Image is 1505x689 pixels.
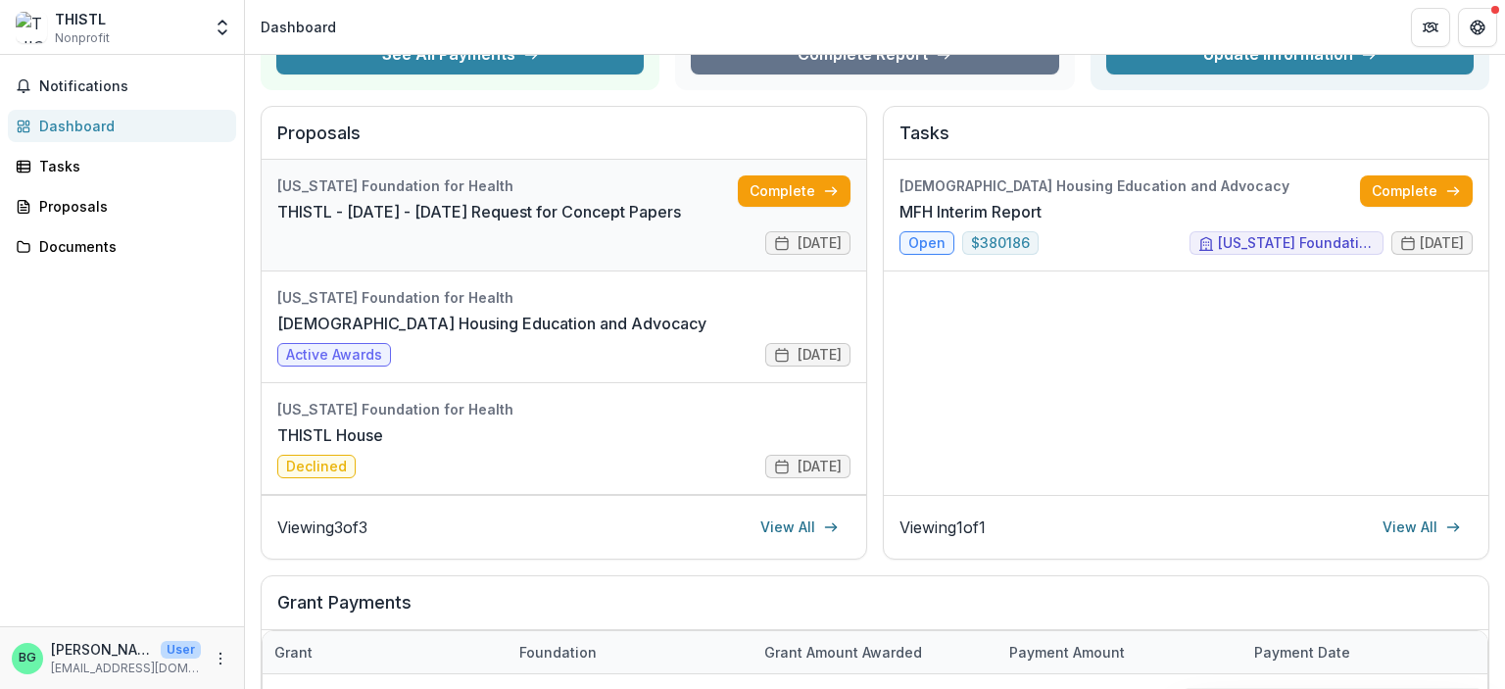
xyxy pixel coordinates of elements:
div: Grant amount awarded [752,642,934,663]
a: Dashboard [8,110,236,142]
div: Payment date [1242,642,1362,663]
button: Partners [1411,8,1450,47]
a: Complete [1360,175,1473,207]
div: Dashboard [261,17,336,37]
div: Payment Amount [997,631,1242,673]
div: Beth Gombos [19,652,36,664]
div: Proposals [39,196,220,217]
a: Proposals [8,190,236,222]
div: Grant [263,631,508,673]
a: THISTL House [277,423,383,447]
p: Viewing 1 of 1 [899,516,986,539]
div: Documents [39,236,220,257]
a: [DEMOGRAPHIC_DATA] Housing Education and Advocacy [277,312,706,335]
div: Grant amount awarded [752,631,997,673]
nav: breadcrumb [253,13,344,41]
a: Complete [738,175,850,207]
p: User [161,641,201,659]
div: Foundation [508,631,752,673]
a: View All [749,512,850,543]
div: Foundation [508,642,608,663]
div: Payment Amount [997,642,1137,663]
button: Notifications [8,71,236,102]
h2: Grant Payments [277,592,1473,629]
a: THISTL - [DATE] - [DATE] Request for Concept Papers [277,200,681,223]
a: Documents [8,230,236,263]
button: Open entity switcher [209,8,236,47]
button: More [209,647,232,670]
p: [PERSON_NAME] [51,639,153,660]
a: Tasks [8,150,236,182]
p: Viewing 3 of 3 [277,516,367,539]
button: Get Help [1458,8,1497,47]
div: Grant [263,642,324,663]
div: Tasks [39,156,220,176]
span: Notifications [39,78,228,95]
div: Dashboard [39,116,220,136]
div: Payment date [1242,631,1487,673]
a: View All [1371,512,1473,543]
div: THISTL [55,9,110,29]
a: MFH Interim Report [899,200,1042,223]
img: THISTL [16,12,47,43]
span: Nonprofit [55,29,110,47]
h2: Proposals [277,123,850,160]
h2: Tasks [899,123,1473,160]
p: [EMAIL_ADDRESS][DOMAIN_NAME] [51,660,201,677]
